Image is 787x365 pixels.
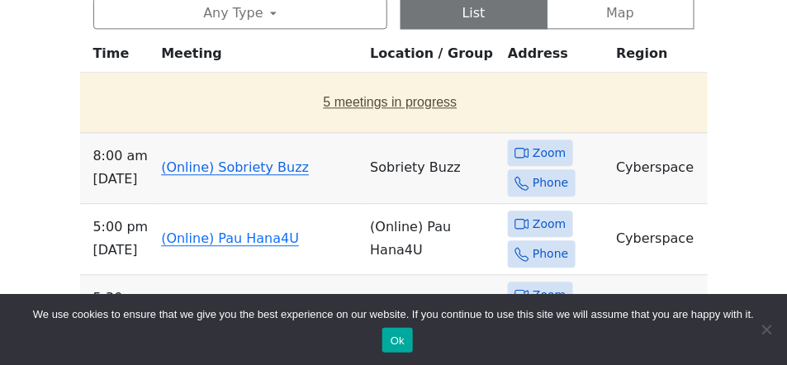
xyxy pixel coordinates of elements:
[533,173,568,193] span: Phone
[533,244,568,264] span: Phone
[161,159,309,175] a: (Online) Sobriety Buzz
[93,287,149,310] span: 5:30 PM
[363,204,501,275] td: (Online) Pau Hana4U
[161,230,299,246] a: (Online) Pau Hana4U
[533,214,566,235] span: Zoom
[93,239,149,262] span: [DATE]
[533,285,566,306] span: Zoom
[93,216,149,239] span: 5:00 PM
[33,306,754,323] span: We use cookies to ensure that we give you the best experience on our website. If you continue to ...
[87,79,695,126] button: 5 meetings in progress
[382,328,413,353] button: Ok
[154,42,363,73] th: Meeting
[609,204,707,275] td: Cyberspace
[80,42,155,73] th: Time
[93,145,149,168] span: 8:00 AM
[609,275,707,346] td: Cyberspace
[758,321,775,338] span: No
[609,133,707,204] td: Cyberspace
[363,133,501,204] td: Sobriety Buzz
[609,42,707,73] th: Region
[93,168,149,191] span: [DATE]
[533,143,566,164] span: Zoom
[363,42,501,73] th: Location / Group
[501,42,609,73] th: Address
